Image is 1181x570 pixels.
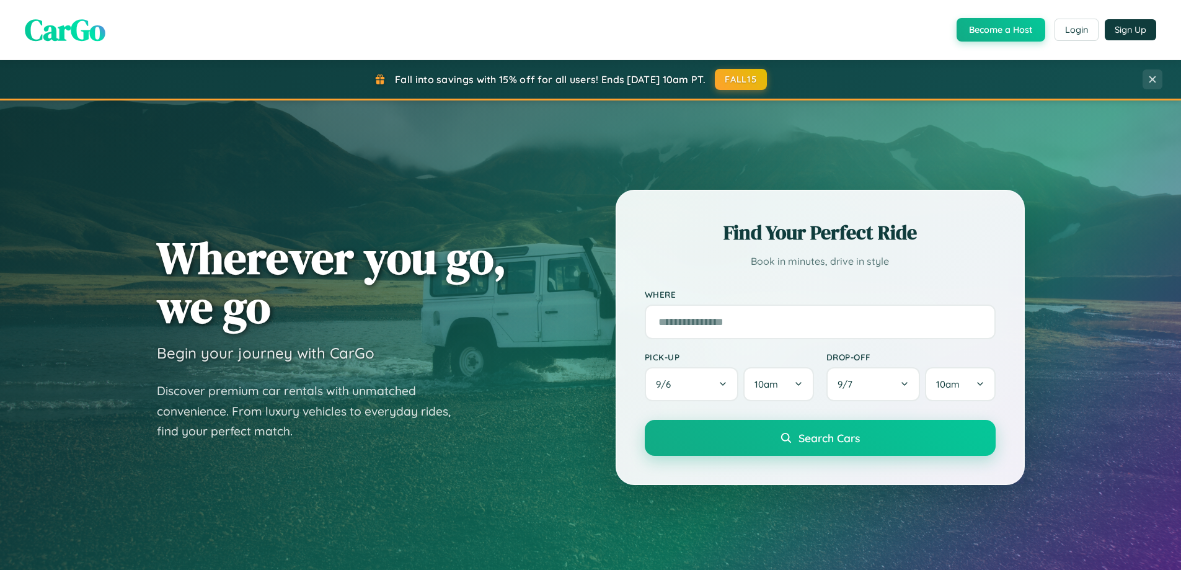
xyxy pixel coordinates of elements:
[656,378,677,390] span: 9 / 6
[798,431,860,445] span: Search Cars
[645,289,996,300] label: Where
[743,367,813,401] button: 10am
[645,219,996,246] h2: Find Your Perfect Ride
[838,378,859,390] span: 9 / 7
[395,73,706,86] span: Fall into savings with 15% off for all users! Ends [DATE] 10am PT.
[1105,19,1156,40] button: Sign Up
[157,381,467,442] p: Discover premium car rentals with unmatched convenience. From luxury vehicles to everyday rides, ...
[645,367,739,401] button: 9/6
[645,252,996,270] p: Book in minutes, drive in style
[1055,19,1099,41] button: Login
[925,367,995,401] button: 10am
[957,18,1045,42] button: Become a Host
[25,9,105,50] span: CarGo
[826,367,921,401] button: 9/7
[754,378,778,390] span: 10am
[157,233,506,331] h1: Wherever you go, we go
[645,420,996,456] button: Search Cars
[715,69,767,90] button: FALL15
[645,352,814,362] label: Pick-up
[157,344,374,362] h3: Begin your journey with CarGo
[936,378,960,390] span: 10am
[826,352,996,362] label: Drop-off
